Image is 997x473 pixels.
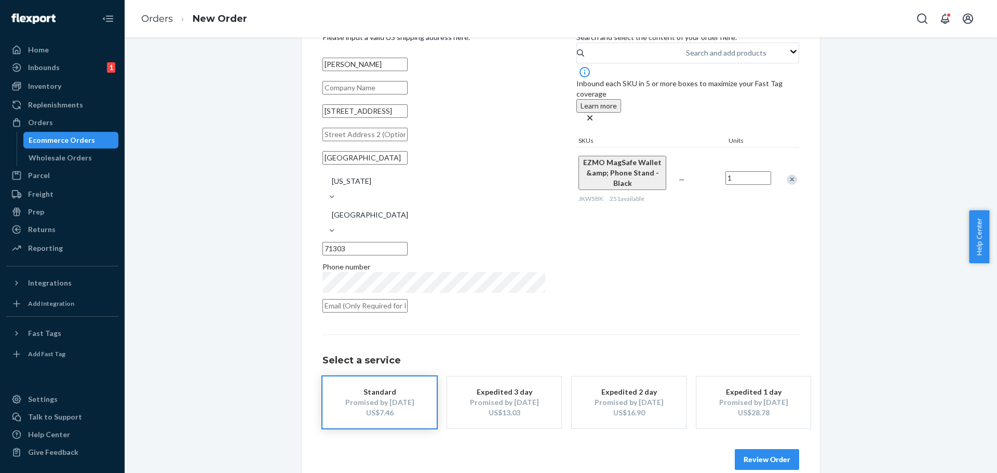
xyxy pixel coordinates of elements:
[6,42,118,58] a: Home
[6,97,118,113] a: Replenishments
[712,408,795,418] div: US$28.78
[6,325,118,342] button: Fast Tags
[322,58,408,71] input: First & Last Name
[331,176,332,186] input: [US_STATE]
[141,13,173,24] a: Orders
[735,449,799,470] button: Review Order
[338,408,421,418] div: US$7.46
[28,207,44,217] div: Prep
[322,262,370,271] span: Phone number
[725,171,771,185] input: Quantity
[28,412,82,422] div: Talk to Support
[578,156,666,190] button: EZMO MagSafe Wallet &amp; Phone Stand - Black
[29,135,95,145] div: Ecommerce Orders
[322,104,408,118] input: Street Address
[6,346,118,362] a: Add Fast Tag
[969,210,989,263] button: Help Center
[11,13,56,24] img: Flexport logo
[28,81,61,91] div: Inventory
[6,186,118,202] a: Freight
[712,397,795,408] div: Promised by [DATE]
[332,210,408,220] div: [GEOGRAPHIC_DATA]
[935,8,955,29] button: Open notifications
[322,128,408,141] input: Street Address 2 (Optional)
[912,8,933,29] button: Open Search Box
[322,242,408,255] input: ZIP Code
[28,429,70,440] div: Help Center
[587,408,670,418] div: US$16.90
[679,175,685,184] span: —
[193,13,247,24] a: New Order
[28,328,61,339] div: Fast Tags
[28,62,60,73] div: Inbounds
[787,174,797,185] div: Remove Item
[6,59,118,76] a: Inbounds1
[338,387,421,397] div: Standard
[6,114,118,131] a: Orders
[712,387,795,397] div: Expedited 1 day
[29,153,92,163] div: Wholesale Orders
[6,78,118,94] a: Inventory
[6,167,118,184] a: Parcel
[958,8,978,29] button: Open account menu
[6,204,118,220] a: Prep
[23,150,119,166] a: Wholesale Orders
[322,81,408,94] input: Company Name
[28,100,83,110] div: Replenishments
[583,158,662,187] span: EZMO MagSafe Wallet &amp; Phone Stand - Black
[107,62,115,73] div: 1
[28,117,53,128] div: Orders
[28,299,74,308] div: Add Integration
[28,243,63,253] div: Reporting
[610,195,644,202] span: 251 available
[572,376,686,428] button: Expedited 2 dayPromised by [DATE]US$16.90
[587,387,670,397] div: Expedited 2 day
[6,391,118,408] a: Settings
[28,447,78,457] div: Give Feedback
[6,295,118,312] a: Add Integration
[28,224,56,235] div: Returns
[98,8,118,29] button: Close Navigation
[726,136,773,147] div: Units
[6,426,118,443] a: Help Center
[28,45,49,55] div: Home
[6,221,118,238] a: Returns
[578,195,603,202] span: JKW5BK
[322,356,799,366] h1: Select a service
[322,299,408,313] input: Email (Only Required for International)
[338,397,421,408] div: Promised by [DATE]
[587,397,670,408] div: Promised by [DATE]
[447,376,561,428] button: Expedited 3 dayPromised by [DATE]US$13.03
[28,394,58,404] div: Settings
[463,397,546,408] div: Promised by [DATE]
[6,444,118,461] button: Give Feedback
[28,189,53,199] div: Freight
[576,99,621,113] button: Learn more
[322,151,408,165] input: City
[576,66,799,124] div: Inbound each SKU in 5 or more boxes to maximize your Fast Tag coverage
[585,113,595,124] button: close
[463,387,546,397] div: Expedited 3 day
[463,408,546,418] div: US$13.03
[332,176,371,186] div: [US_STATE]
[28,349,65,358] div: Add Fast Tag
[133,4,255,34] ol: breadcrumbs
[6,275,118,291] button: Integrations
[686,48,766,58] div: Search and add products
[322,376,437,428] button: StandardPromised by [DATE]US$7.46
[28,278,72,288] div: Integrations
[6,409,118,425] a: Talk to Support
[696,376,811,428] button: Expedited 1 dayPromised by [DATE]US$28.78
[28,170,50,181] div: Parcel
[23,132,119,148] a: Ecommerce Orders
[6,240,118,256] a: Reporting
[331,210,332,220] input: [GEOGRAPHIC_DATA]
[576,136,726,147] div: SKUs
